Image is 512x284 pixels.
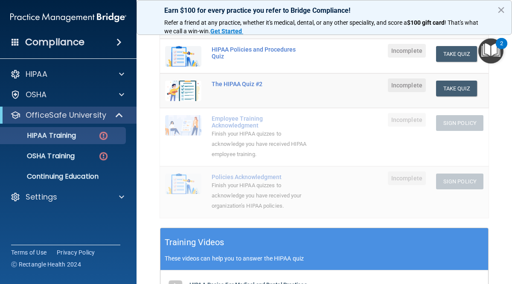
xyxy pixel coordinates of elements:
span: Incomplete [388,78,426,92]
span: Incomplete [388,113,426,127]
p: OfficeSafe University [26,110,106,120]
img: danger-circle.6113f641.png [98,151,109,162]
span: Ⓒ Rectangle Health 2024 [11,260,81,269]
img: danger-circle.6113f641.png [98,130,109,141]
button: Take Quiz [436,46,477,62]
p: Continuing Education [6,172,122,181]
a: Privacy Policy [57,248,95,257]
button: Take Quiz [436,81,477,96]
div: Finish your HIPAA quizzes to acknowledge you have received HIPAA employee training. [212,129,308,159]
a: HIPAA [10,69,124,79]
img: PMB logo [10,9,126,26]
p: HIPAA Training [6,131,76,140]
button: Sign Policy [436,174,483,189]
span: Incomplete [388,44,426,58]
span: Refer a friend at any practice, whether it's medical, dental, or any other speciality, and score a [164,19,407,26]
a: Settings [10,192,124,202]
p: OSHA Training [6,152,75,160]
div: 2 [500,43,503,55]
strong: $100 gift card [407,19,445,26]
p: Settings [26,192,57,202]
a: OSHA [10,90,124,100]
strong: Get Started [210,28,242,35]
a: Terms of Use [11,248,47,257]
div: The HIPAA Quiz #2 [212,81,308,87]
button: Sign Policy [436,115,483,131]
div: Policies Acknowledgment [212,174,308,180]
h4: Compliance [25,36,84,48]
button: Open Resource Center, 2 new notifications [478,38,503,64]
a: Get Started [210,28,243,35]
button: Close [497,3,505,17]
span: Incomplete [388,171,426,185]
span: ! That's what we call a win-win. [164,19,480,35]
div: Employee Training Acknowledgment [212,115,308,129]
a: OfficeSafe University [10,110,124,120]
div: Finish your HIPAA quizzes to acknowledge you have received your organization’s HIPAA policies. [212,180,308,211]
p: HIPAA [26,69,47,79]
p: Earn $100 for every practice you refer to Bridge Compliance! [164,6,484,14]
p: These videos can help you to answer the HIPAA quiz [165,255,484,262]
h5: Training Videos [165,235,224,250]
div: HIPAA Policies and Procedures Quiz [212,46,308,60]
p: OSHA [26,90,47,100]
